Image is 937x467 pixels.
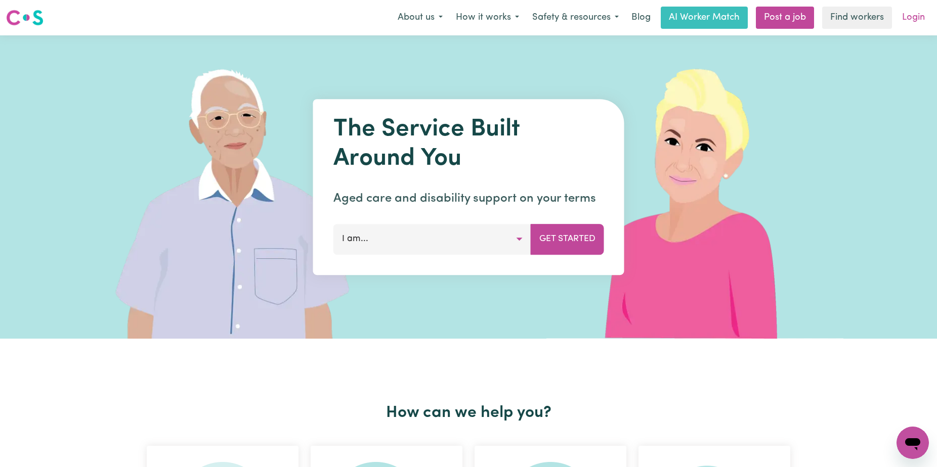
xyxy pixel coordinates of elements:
h2: How can we help you? [141,403,796,423]
img: Careseekers logo [6,9,44,27]
h1: The Service Built Around You [333,115,604,173]
a: Login [896,7,931,29]
a: Blog [625,7,657,29]
button: How it works [449,7,526,28]
a: AI Worker Match [661,7,748,29]
iframe: Button to launch messaging window [897,427,929,459]
a: Find workers [822,7,892,29]
p: Aged care and disability support on your terms [333,190,604,208]
button: Get Started [531,224,604,254]
a: Careseekers logo [6,6,44,29]
button: Safety & resources [526,7,625,28]
a: Post a job [756,7,814,29]
button: About us [391,7,449,28]
button: I am... [333,224,531,254]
